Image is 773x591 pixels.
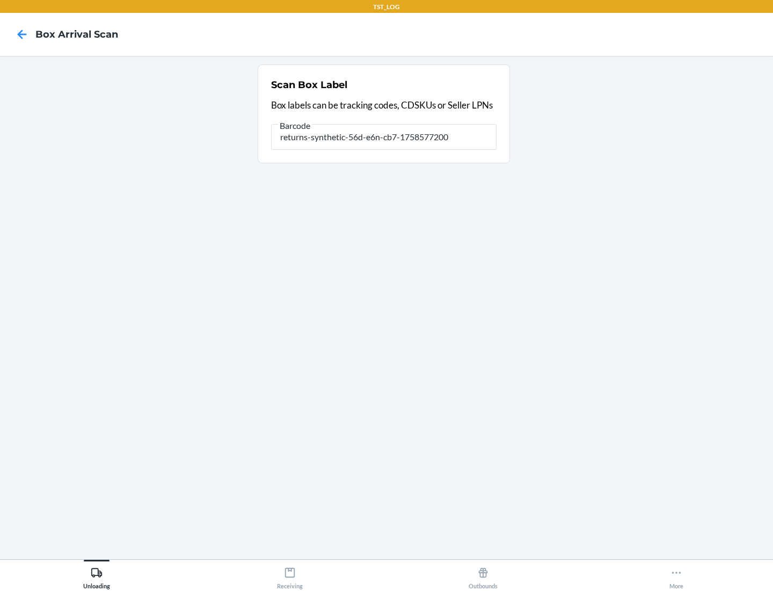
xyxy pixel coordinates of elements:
input: Barcode [271,124,497,150]
div: More [669,563,683,589]
h2: Scan Box Label [271,78,347,92]
span: Barcode [278,120,312,131]
h4: Box Arrival Scan [35,27,118,41]
div: Receiving [277,563,303,589]
button: More [580,560,773,589]
div: Outbounds [469,563,498,589]
button: Receiving [193,560,386,589]
button: Outbounds [386,560,580,589]
div: Unloading [83,563,110,589]
p: TST_LOG [373,2,400,12]
p: Box labels can be tracking codes, CDSKUs or Seller LPNs [271,98,497,112]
